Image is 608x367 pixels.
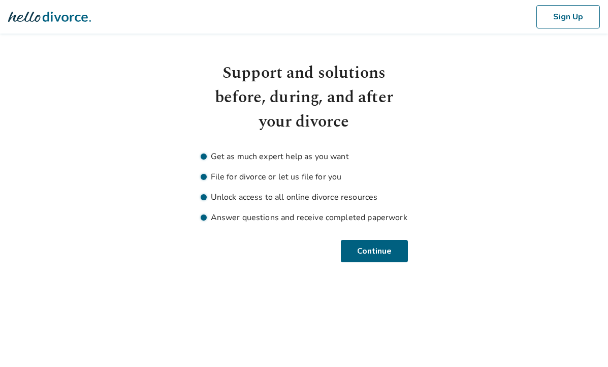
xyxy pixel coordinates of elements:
[201,171,408,183] li: File for divorce or let us file for you
[201,191,408,203] li: Unlock access to all online divorce resources
[201,211,408,224] li: Answer questions and receive completed paperwork
[201,61,408,134] h1: Support and solutions before, during, and after your divorce
[342,240,408,262] button: Continue
[201,150,408,163] li: Get as much expert help as you want
[536,5,600,28] button: Sign Up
